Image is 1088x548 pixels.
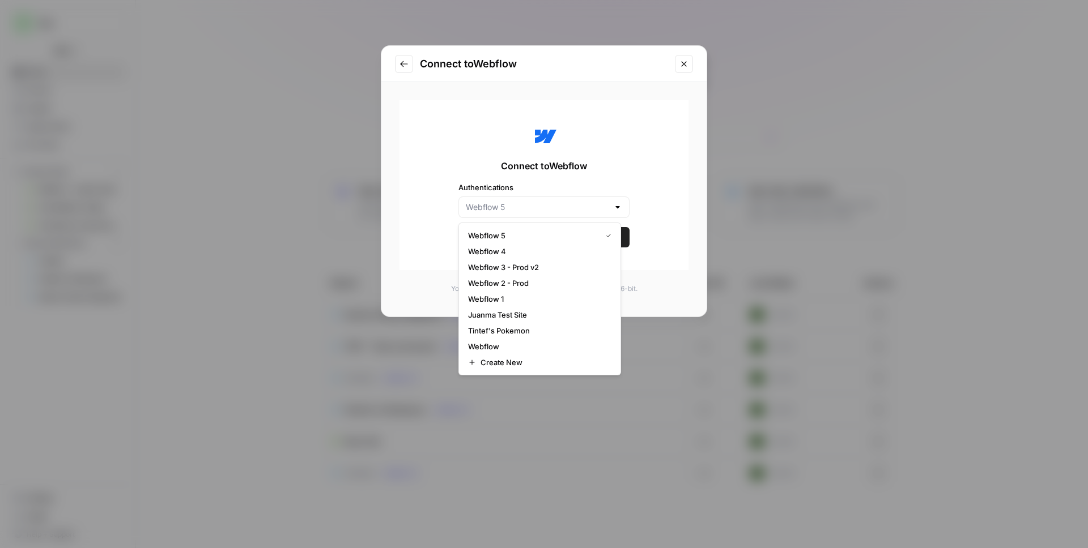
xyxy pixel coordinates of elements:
[399,284,688,294] p: Your data will be securely encrypted & stored AES 256-bit.
[481,357,607,368] span: Create New
[468,309,607,320] span: Juanma Test Site
[468,230,597,241] span: Webflow 5
[468,293,607,305] span: Webflow 1
[501,159,587,173] span: Connect to Webflow
[458,182,630,193] label: Authentications
[468,246,607,257] span: Webflow 4
[420,56,668,72] h2: Connect to Webflow
[468,262,607,273] span: Webflow 3 - Prod v2
[395,55,413,73] button: Go to previous step
[466,202,609,213] input: Webflow 5
[675,55,693,73] button: Close modal
[468,341,607,352] span: Webflow
[468,277,607,289] span: Webflow 2 - Prod
[468,325,607,336] span: Tintef's Pokemon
